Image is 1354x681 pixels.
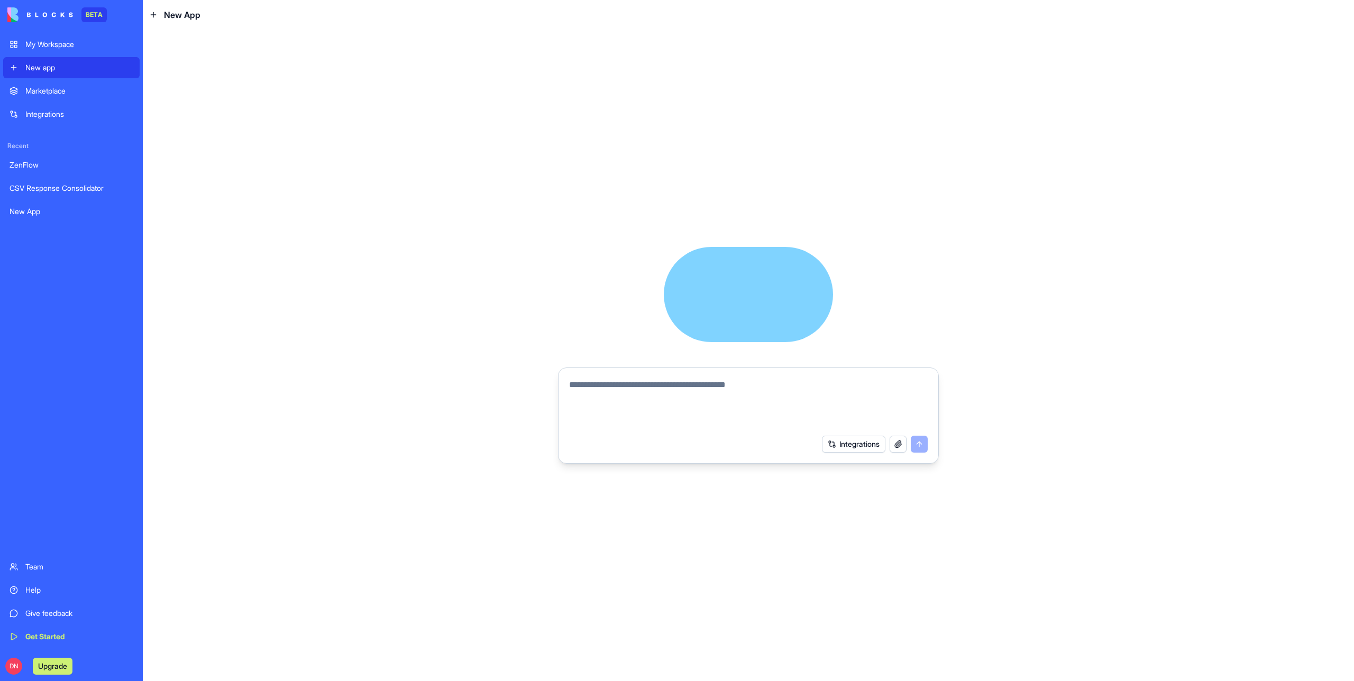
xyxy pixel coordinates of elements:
a: Marketplace [3,80,140,102]
div: My Workspace [25,39,133,50]
div: Get Started [25,631,133,642]
a: ZenFlow [3,154,140,176]
div: Give feedback [25,608,133,619]
span: DN [5,658,22,675]
a: Get Started [3,626,140,647]
a: New App [3,201,140,222]
button: Integrations [822,436,885,453]
div: Team [25,562,133,572]
div: CSV Response Consolidator [10,183,133,194]
a: Team [3,556,140,577]
div: New App [10,206,133,217]
a: Help [3,579,140,601]
a: New app [3,57,140,78]
a: My Workspace [3,34,140,55]
a: CSV Response Consolidator [3,178,140,199]
a: BETA [7,7,107,22]
button: Upgrade [33,658,72,675]
div: New app [25,62,133,73]
div: BETA [81,7,107,22]
a: Integrations [3,104,140,125]
a: Upgrade [33,660,72,671]
div: ZenFlow [10,160,133,170]
div: Integrations [25,109,133,119]
a: Give feedback [3,603,140,624]
span: Recent [3,142,140,150]
div: Marketplace [25,86,133,96]
span: New App [164,8,200,21]
img: logo [7,7,73,22]
div: Help [25,585,133,595]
